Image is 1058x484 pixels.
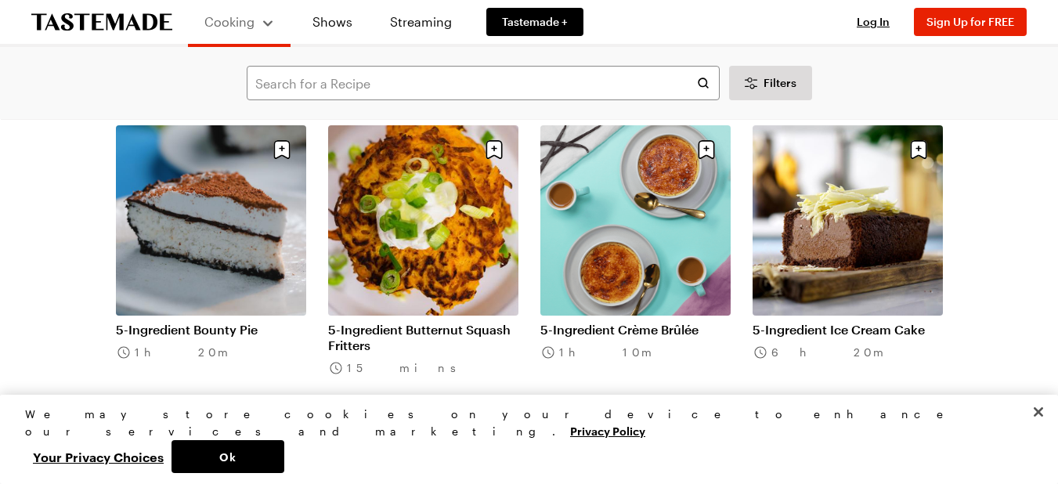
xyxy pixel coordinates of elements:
button: Your Privacy Choices [25,440,172,473]
button: Ok [172,440,284,473]
a: 5-Ingredient Butternut Squash Fritters [328,322,518,353]
a: 5-Ingredient Bounty Pie [116,322,306,338]
a: 5-Ingredient Ice Cream Cake [753,322,943,338]
a: To Tastemade Home Page [31,13,172,31]
button: Desktop filters [729,66,812,100]
span: Filters [764,75,796,91]
button: Cooking [204,6,275,38]
button: Close [1021,395,1056,429]
span: Sign Up for FREE [926,15,1014,28]
button: Save recipe [479,135,509,164]
input: Search for a Recipe [247,66,720,100]
button: Save recipe [904,135,933,164]
button: Save recipe [267,135,297,164]
span: Log In [857,15,890,28]
a: Tastemade + [486,8,583,36]
span: Cooking [204,14,255,29]
button: Save recipe [691,135,721,164]
a: More information about your privacy, opens in a new tab [570,423,645,438]
button: Sign Up for FREE [914,8,1027,36]
span: Tastemade + [502,14,568,30]
a: 5-Ingredient Crème Brûlée [540,322,731,338]
div: We may store cookies on your device to enhance our services and marketing. [25,406,1020,440]
button: Log In [842,14,905,30]
div: Privacy [25,406,1020,473]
